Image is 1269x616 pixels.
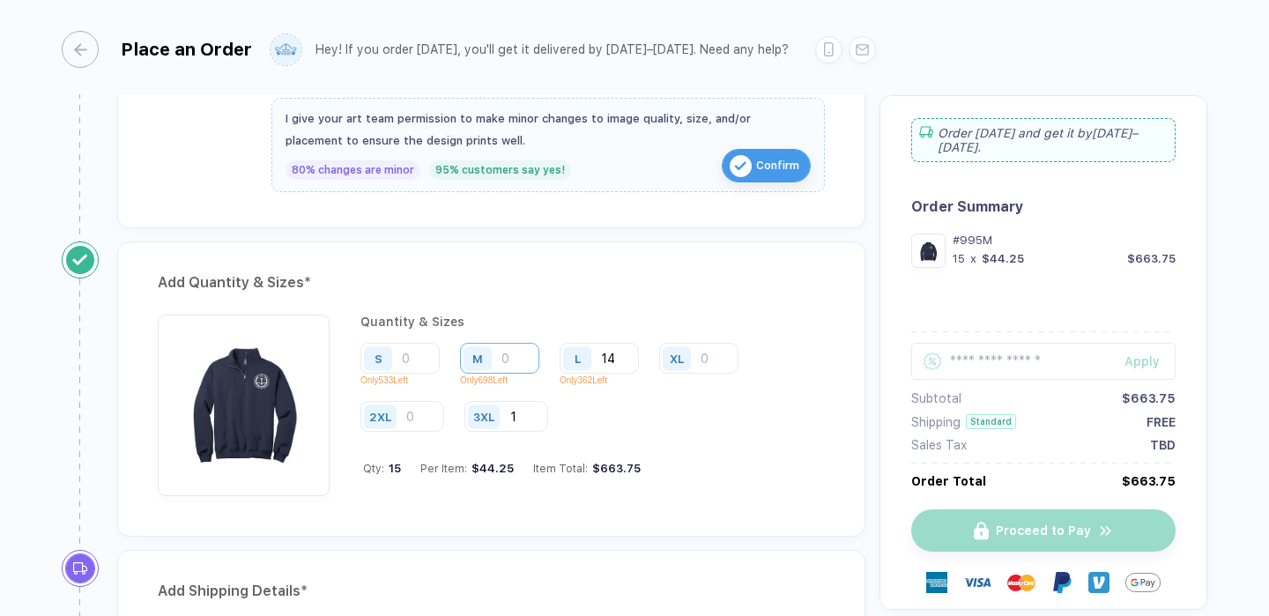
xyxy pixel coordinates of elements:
[982,252,1024,265] div: $44.25
[722,149,811,182] button: iconConfirm
[588,462,641,475] div: $663.75
[911,438,967,452] div: Sales Tax
[911,118,1176,162] div: Order [DATE] and get it by [DATE]–[DATE] .
[369,410,391,423] div: 2XL
[375,352,382,365] div: S
[271,34,301,65] img: user profile
[916,238,941,263] img: 1759941302367clvww_nt_front.png
[670,352,684,365] div: XL
[1127,252,1176,265] div: $663.75
[363,462,401,475] div: Qty:
[1051,572,1072,593] img: Paypal
[1122,391,1176,405] div: $663.75
[158,269,825,297] div: Add Quantity & Sizes
[472,352,483,365] div: M
[360,315,825,329] div: Quantity & Sizes
[533,462,641,475] div: Item Total:
[911,198,1176,215] div: Order Summary
[756,152,799,180] span: Confirm
[911,391,961,405] div: Subtotal
[384,462,401,475] span: 15
[911,474,986,488] div: Order Total
[730,155,752,177] img: icon
[953,252,965,265] div: 15
[966,414,1016,429] div: Standard
[911,415,961,429] div: Shipping
[286,108,811,152] div: I give your art team permission to make minor changes to image quality, size, and/or placement to...
[968,252,978,265] div: x
[1124,354,1176,368] div: Apply
[286,160,420,180] div: 80% changes are minor
[1125,565,1161,600] img: GPay
[1150,438,1176,452] div: TBD
[167,323,321,478] img: 1759941302367clvww_nt_front.png
[121,39,252,60] div: Place an Order
[1102,343,1176,380] button: Apply
[575,352,581,365] div: L
[467,462,514,475] div: $44.25
[360,375,453,385] p: Only 533 Left
[953,234,1176,247] div: #995M
[473,410,494,423] div: 3XL
[1007,568,1035,597] img: master-card
[926,572,947,593] img: express
[1147,415,1176,429] div: FREE
[158,577,825,605] div: Add Shipping Details
[560,375,652,385] p: Only 362 Left
[429,160,571,180] div: 95% customers say yes!
[460,375,553,385] p: Only 698 Left
[963,568,991,597] img: visa
[315,42,789,57] div: Hey! If you order [DATE], you'll get it delivered by [DATE]–[DATE]. Need any help?
[1122,474,1176,488] div: $663.75
[420,462,514,475] div: Per Item:
[1088,572,1109,593] img: Venmo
